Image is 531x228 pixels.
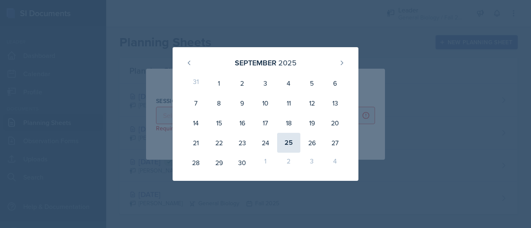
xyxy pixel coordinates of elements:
div: 26 [300,133,324,153]
div: 14 [184,113,207,133]
div: 12 [300,93,324,113]
div: 1 [254,153,277,173]
div: 17 [254,113,277,133]
div: 10 [254,93,277,113]
div: 16 [231,113,254,133]
div: September [235,57,276,68]
div: 8 [207,93,231,113]
div: 27 [324,133,347,153]
div: 3 [254,73,277,93]
div: 5 [300,73,324,93]
div: 9 [231,93,254,113]
div: 4 [277,73,300,93]
div: 6 [324,73,347,93]
div: 13 [324,93,347,113]
div: 18 [277,113,300,133]
div: 2025 [278,57,297,68]
div: 4 [324,153,347,173]
div: 7 [184,93,207,113]
div: 28 [184,153,207,173]
div: 23 [231,133,254,153]
div: 24 [254,133,277,153]
div: 20 [324,113,347,133]
div: 19 [300,113,324,133]
div: 2 [231,73,254,93]
div: 2 [277,153,300,173]
div: 22 [207,133,231,153]
div: 30 [231,153,254,173]
div: 15 [207,113,231,133]
div: 1 [207,73,231,93]
div: 25 [277,133,300,153]
div: 11 [277,93,300,113]
div: 21 [184,133,207,153]
div: 3 [300,153,324,173]
div: 29 [207,153,231,173]
div: 31 [184,73,207,93]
